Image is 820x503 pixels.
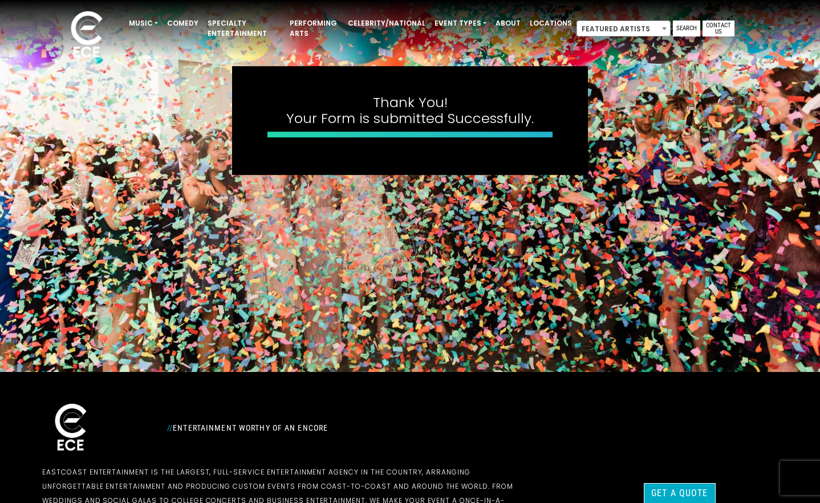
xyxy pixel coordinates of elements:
[267,95,553,128] h4: Thank You! Your Form is submitted Successfully.
[285,14,343,43] a: Performing Arts
[167,423,173,432] span: //
[42,400,99,456] img: ece_new_logo_whitev2-1.png
[343,14,430,33] a: Celebrity/National
[525,14,577,33] a: Locations
[673,21,700,36] a: Search
[124,14,163,33] a: Music
[58,8,115,63] img: ece_new_logo_whitev2-1.png
[491,14,525,33] a: About
[703,21,734,36] a: Contact Us
[577,21,671,36] span: Featured Artists
[577,21,670,37] span: Featured Artists
[430,14,491,33] a: Event Types
[160,419,535,437] div: Entertainment Worthy of an Encore
[203,14,285,43] a: Specialty Entertainment
[163,14,203,33] a: Comedy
